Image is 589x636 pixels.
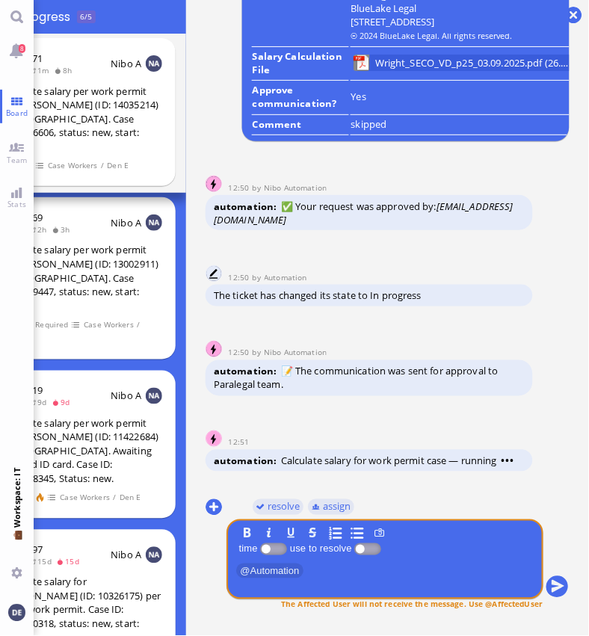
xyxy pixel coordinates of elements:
[84,318,135,331] span: Case Workers
[206,266,223,283] img: Automation
[28,224,52,235] span: 2h
[214,365,281,378] span: automation
[351,90,366,103] span: Yes
[1,243,162,312] div: Calculate salary per work permit for [PERSON_NAME] (ID: 13002911) in [GEOGRAPHIC_DATA]. Case 1756...
[111,57,141,70] span: Nibo A
[111,549,141,562] span: Nibo A
[214,200,514,226] i: [EMAIL_ADDRESS][DOMAIN_NAME]
[260,543,287,555] p-inputswitch: Log time spent
[253,272,265,283] span: by
[80,11,84,22] span: 6
[214,365,499,392] span: 📝 The communication was sent for approval to Paralegal team.
[2,108,31,118] span: Board
[107,159,129,172] span: Den E
[229,348,253,358] span: 12:50
[52,398,75,408] span: 9d
[28,557,56,567] span: 15d
[214,200,281,213] span: automation
[8,605,25,621] img: You
[60,492,111,504] span: Case Workers
[146,547,162,564] img: NA
[28,65,54,75] span: 1m
[52,224,75,235] span: 3h
[253,498,304,515] button: resolve
[84,11,92,22] span: /5
[11,528,22,562] span: 💼 Workspace: IT
[54,65,77,75] span: 8h
[111,216,141,229] span: Nibo A
[375,55,573,71] span: Wright_SECO_VD_p25_03.09.2025.pdf (26.45 kB)
[136,318,141,331] span: /
[5,8,75,25] span: In progress
[111,389,141,403] span: Nibo A
[236,564,303,578] span: Automation
[229,182,253,193] span: 12:50
[253,348,265,358] span: by
[305,525,321,541] button: S
[253,182,265,193] span: by
[240,565,250,576] span: @
[214,288,422,302] span: The ticket has changed its state to In progress
[56,557,84,567] span: 15d
[239,525,256,541] button: B
[354,543,381,555] p-inputswitch: use to resolve
[502,454,506,468] span: •
[113,492,117,504] span: /
[283,525,300,541] button: U
[146,388,162,404] img: NA
[229,437,253,448] span: 12:51
[511,454,515,468] span: •
[281,599,543,609] span: The Affected User will not receive the message. Use @AffectedUser
[100,159,105,172] span: /
[351,117,387,131] span: skipped
[119,492,141,504] span: Den E
[229,272,253,283] span: 12:50
[47,159,98,172] span: Case Workers
[1,84,162,154] div: Calculate salary per work permit for [PERSON_NAME] (ID: 14035214) in [GEOGRAPHIC_DATA]. Case 1756...
[77,10,96,23] span: In progress is overloaded
[252,82,349,115] td: Approve communication?
[2,318,70,331] span: Action Required
[372,55,575,71] a: View Wright_SECO_VD_p25_03.09.2025.pdf
[252,117,349,136] td: Comment
[281,454,515,468] span: Calculate salary for work permit case — running
[354,55,370,71] img: Wright_SECO_VD_p25_03.09.2025.pdf
[506,454,511,468] span: •
[28,398,52,408] span: 9d
[236,543,261,554] label: time
[265,182,327,193] span: automation@nibo.ai
[3,155,31,165] span: Team
[351,30,513,41] small: © 2024 BlueLake Legal. All rights reserved.
[206,176,223,193] img: Nibo Automation
[206,342,223,358] img: Nibo Automation
[308,498,355,515] button: assign
[265,348,327,358] span: automation@nibo.ai
[1,417,162,487] div: Calculate salary per work permit for [PERSON_NAME] (ID: 11422684) in [GEOGRAPHIC_DATA]. Awaiting ...
[214,200,514,226] span: ✅ Your request was approved by:
[19,44,25,53] span: 8
[146,214,162,231] img: NA
[4,199,30,209] span: Stats
[252,49,349,81] td: Salary Calculation File
[287,543,354,554] label: use to resolve
[261,525,277,541] button: I
[146,55,162,72] img: NA
[214,454,281,468] span: automation
[265,272,307,283] span: automation@bluelakelegal.com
